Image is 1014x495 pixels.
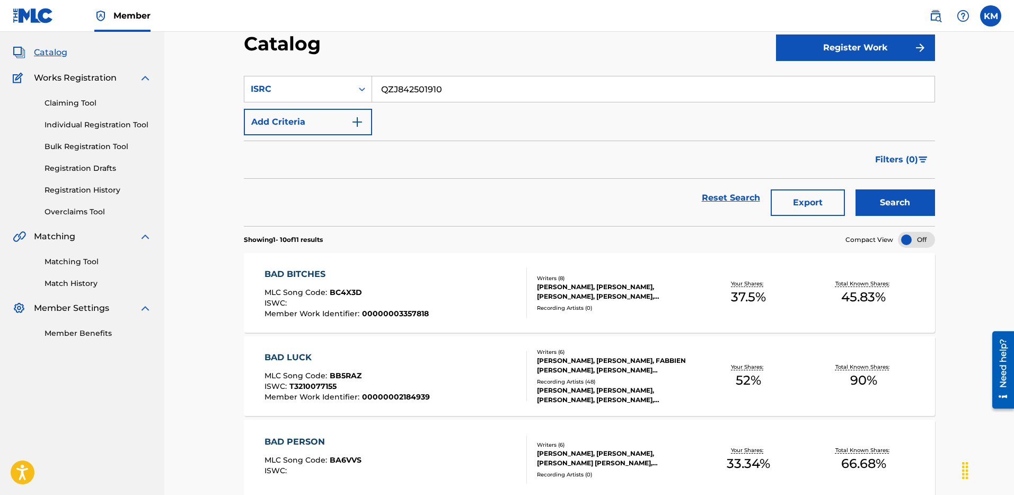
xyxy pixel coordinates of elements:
[13,21,77,33] a: SummarySummary
[984,327,1014,413] iframe: Resource Center
[362,309,429,318] span: 00000003357818
[244,235,323,245] p: Showing 1 - 10 of 11 results
[957,455,974,487] div: Drag
[45,98,152,109] a: Claiming Tool
[869,146,935,173] button: Filters (0)
[13,46,67,59] a: CatalogCatalog
[34,72,117,84] span: Works Registration
[264,455,330,465] span: MLC Song Code :
[139,230,152,243] img: expand
[731,446,766,454] p: Your Shares:
[919,157,928,163] img: filter
[845,235,893,245] span: Compact View
[45,256,152,267] a: Matching Tool
[251,83,346,95] div: ISRC
[961,444,1014,495] iframe: Chat Widget
[537,348,691,356] div: Writers ( 6 )
[244,76,935,226] form: Search Form
[914,41,927,54] img: f7272a7cc735f4ea7f67.svg
[537,304,691,312] div: Recording Artists ( 0 )
[45,141,152,152] a: Bulk Registration Tool
[264,466,289,475] span: ISWC :
[113,10,151,22] span: Member
[264,309,362,318] span: Member Work Identifier :
[45,278,152,289] a: Match History
[45,185,152,196] a: Registration History
[244,109,372,135] button: Add Criteria
[45,328,152,339] a: Member Benefits
[929,10,942,22] img: search
[13,72,27,84] img: Works Registration
[13,8,54,23] img: MLC Logo
[537,449,691,468] div: [PERSON_NAME], [PERSON_NAME], [PERSON_NAME] [PERSON_NAME], [PERSON_NAME], [PERSON_NAME], [PERSON_...
[835,280,892,288] p: Total Known Shares:
[875,153,918,166] span: Filters ( 0 )
[771,189,845,216] button: Export
[727,454,770,473] span: 33.34 %
[980,5,1001,27] div: User Menu
[13,46,25,59] img: Catalog
[34,230,75,243] span: Matching
[957,10,969,22] img: help
[537,274,691,282] div: Writers ( 8 )
[330,371,361,380] span: BB5RAZ
[264,371,330,380] span: MLC Song Code :
[264,381,289,391] span: ISWC :
[776,34,935,61] button: Register Work
[264,298,289,308] span: ISWC :
[34,302,109,315] span: Member Settings
[537,282,691,301] div: [PERSON_NAME], [PERSON_NAME], [PERSON_NAME], [PERSON_NAME], [PERSON_NAME] [PERSON_NAME], [PERSON_...
[34,46,67,59] span: Catalog
[94,10,107,22] img: Top Rightsholder
[264,268,429,281] div: BAD BITCHES
[841,454,886,473] span: 66.68 %
[13,302,25,315] img: Member Settings
[537,441,691,449] div: Writers ( 6 )
[264,288,330,297] span: MLC Song Code :
[244,336,935,416] a: BAD LUCKMLC Song Code:BB5RAZISWC:T3210077155Member Work Identifier:00000002184939Writers (6)[PERS...
[537,378,691,386] div: Recording Artists ( 48 )
[244,253,935,333] a: BAD BITCHESMLC Song Code:BC4X3DISWC:Member Work Identifier:00000003357818Writers (8)[PERSON_NAME]...
[330,288,362,297] span: BC4X3D
[925,5,946,27] a: Public Search
[264,436,361,448] div: BAD PERSON
[841,288,886,307] span: 45.83 %
[850,371,877,390] span: 90 %
[731,363,766,371] p: Your Shares:
[696,186,765,210] a: Reset Search
[13,230,26,243] img: Matching
[856,189,935,216] button: Search
[139,302,152,315] img: expand
[537,356,691,375] div: [PERSON_NAME], [PERSON_NAME], FABBIEN [PERSON_NAME], [PERSON_NAME] [PERSON_NAME] TERIUS, [PERSON_...
[264,351,430,364] div: BAD LUCK
[330,455,361,465] span: BA6VVS
[45,206,152,218] a: Overclaims Tool
[537,471,691,479] div: Recording Artists ( 0 )
[362,392,430,402] span: 00000002184939
[537,386,691,405] div: [PERSON_NAME], [PERSON_NAME], [PERSON_NAME], [PERSON_NAME], [PERSON_NAME]
[264,392,362,402] span: Member Work Identifier :
[953,5,974,27] div: Help
[736,371,761,390] span: 52 %
[835,363,892,371] p: Total Known Shares:
[45,163,152,174] a: Registration Drafts
[45,119,152,131] a: Individual Registration Tool
[289,381,337,391] span: T3210077155
[835,446,892,454] p: Total Known Shares:
[731,288,766,307] span: 37.5 %
[351,116,364,128] img: 9d2ae6d4665cec9f34b9.svg
[731,280,766,288] p: Your Shares:
[139,72,152,84] img: expand
[244,32,326,56] h2: Catalog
